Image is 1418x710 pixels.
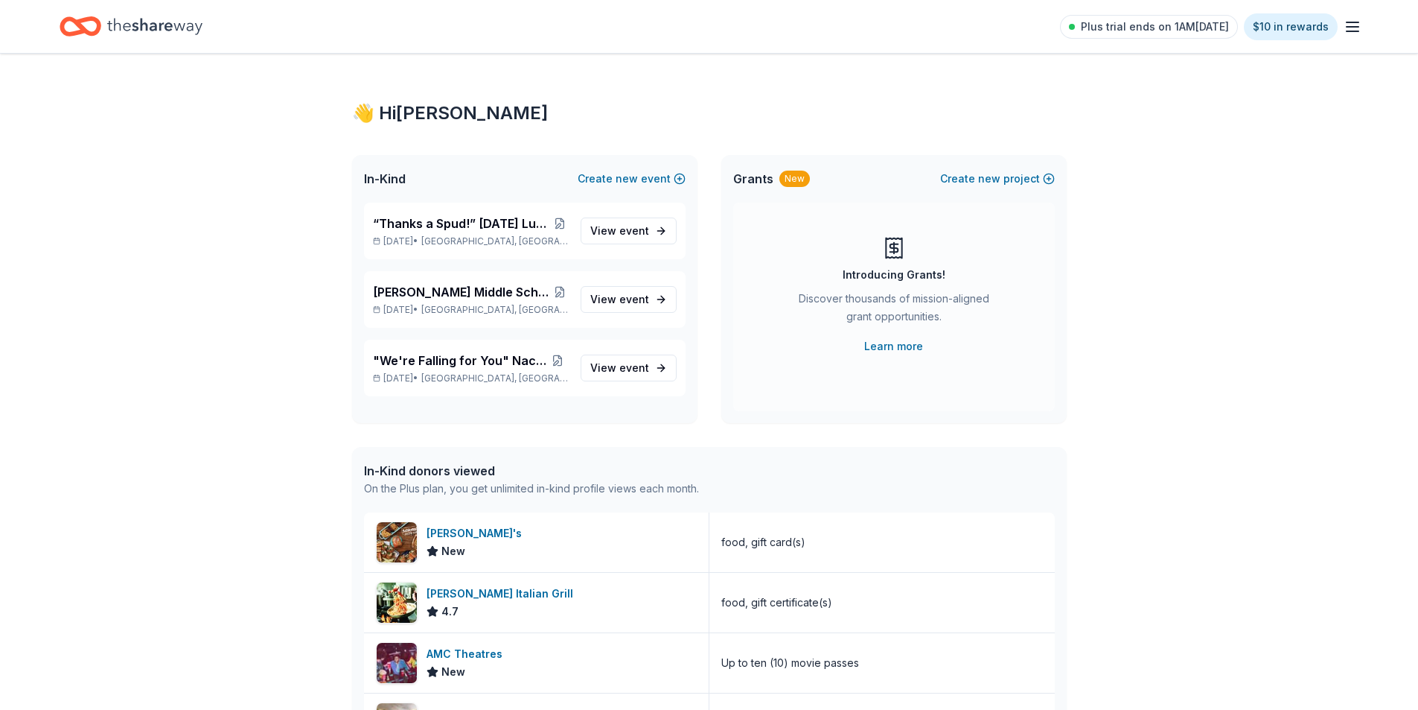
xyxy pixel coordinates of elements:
a: View event [581,218,677,244]
span: event [619,224,649,237]
a: $10 in rewards [1244,13,1338,40]
div: Discover thousands of mission-aligned grant opportunities. [793,290,995,332]
span: “Thanks a Spud!” [DATE] Luncheon & Gift Giveaway [373,215,551,232]
span: New [441,542,465,560]
div: New [779,171,810,187]
span: View [590,359,649,377]
span: New [441,663,465,681]
button: Createnewevent [578,170,686,188]
span: event [619,361,649,374]
img: Image for Schlotzsky's [377,522,417,562]
a: Home [60,9,202,44]
div: Introducing Grants! [843,266,945,284]
img: Image for AMC Theatres [377,643,417,683]
p: [DATE] • [373,235,569,247]
div: Up to ten (10) movie passes [721,654,859,672]
div: [PERSON_NAME] Italian Grill [427,585,579,603]
p: [DATE] • [373,373,569,384]
div: In-Kind donors viewed [364,462,699,480]
div: AMC Theatres [427,645,508,663]
span: Plus trial ends on 1AM[DATE] [1081,18,1229,36]
a: View event [581,355,677,381]
span: 4.7 [441,603,459,621]
div: 👋 Hi [PERSON_NAME] [352,101,1067,125]
span: "We're Falling for You" Nacho Apple Bar [373,352,547,370]
div: food, gift certificate(s) [721,594,832,612]
span: In-Kind [364,170,406,188]
img: Image for Carrabba's Italian Grill [377,583,417,623]
span: [GEOGRAPHIC_DATA], [GEOGRAPHIC_DATA] [421,373,568,384]
div: On the Plus plan, you get unlimited in-kind profile views each month. [364,480,699,498]
span: View [590,222,649,240]
a: View event [581,286,677,313]
div: food, gift card(s) [721,533,805,551]
span: event [619,293,649,305]
span: [GEOGRAPHIC_DATA], [GEOGRAPHIC_DATA] [421,235,568,247]
a: Plus trial ends on 1AM[DATE] [1060,15,1238,39]
a: Learn more [864,337,923,355]
span: View [590,291,649,308]
button: Createnewproject [940,170,1055,188]
span: [GEOGRAPHIC_DATA], [GEOGRAPHIC_DATA] [421,304,568,316]
span: new [978,170,1000,188]
span: new [616,170,638,188]
span: [PERSON_NAME] Middle School Student PTA Meetings [373,283,552,301]
div: [PERSON_NAME]'s [427,524,528,542]
span: Grants [733,170,773,188]
p: [DATE] • [373,304,569,316]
